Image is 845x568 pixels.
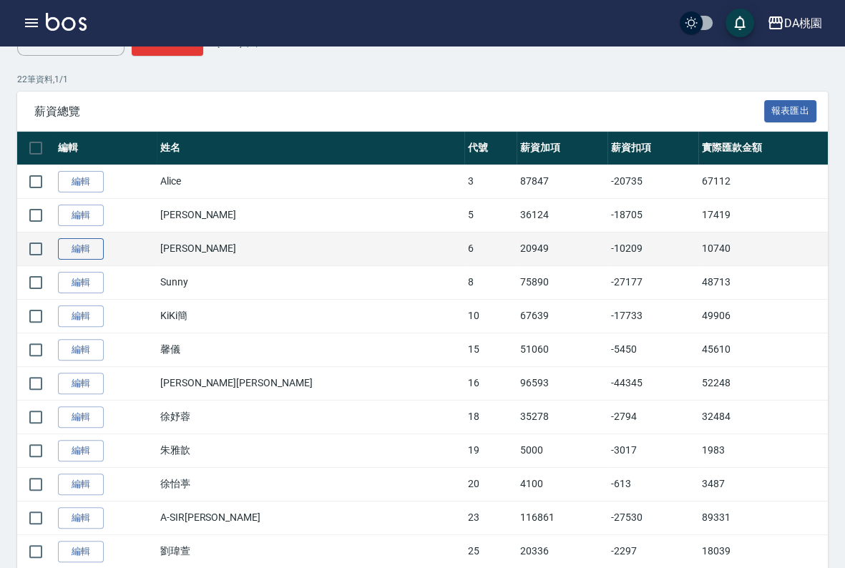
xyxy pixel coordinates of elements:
th: 薪資扣項 [607,132,698,165]
td: 19 [464,434,517,467]
td: 51060 [517,333,607,366]
td: 10740 [698,232,828,265]
td: 4100 [517,467,607,501]
td: 徐怡葶 [157,467,464,501]
div: DA桃園 [784,14,822,32]
td: [PERSON_NAME] [157,198,464,232]
th: 姓名 [157,132,464,165]
td: 18039 [698,534,828,568]
td: 10 [464,299,517,333]
button: save [726,9,754,37]
td: 16 [464,366,517,400]
td: -20735 [607,165,698,198]
td: -17733 [607,299,698,333]
td: 75890 [517,265,607,299]
td: 48713 [698,265,828,299]
td: -2297 [607,534,698,568]
button: DA桃園 [761,9,828,38]
a: 編輯 [58,238,104,260]
td: -10209 [607,232,698,265]
a: 編輯 [58,541,104,563]
th: 薪資加項 [517,132,607,165]
img: Logo [46,13,87,31]
td: Alice [157,165,464,198]
a: 編輯 [58,205,104,227]
td: 20 [464,467,517,501]
td: 15 [464,333,517,366]
td: 8 [464,265,517,299]
td: 32484 [698,400,828,434]
td: 67112 [698,165,828,198]
th: 代號 [464,132,517,165]
td: [PERSON_NAME][PERSON_NAME] [157,366,464,400]
td: 96593 [517,366,607,400]
a: 編輯 [58,171,104,193]
a: 編輯 [58,339,104,361]
td: -5450 [607,333,698,366]
td: 18 [464,400,517,434]
td: 徐妤蓉 [157,400,464,434]
button: 報表匯出 [764,100,817,122]
td: 87847 [517,165,607,198]
td: 1983 [698,434,828,467]
td: A-SIR[PERSON_NAME] [157,501,464,534]
td: 116861 [517,501,607,534]
td: 49906 [698,299,828,333]
td: 45610 [698,333,828,366]
td: 23 [464,501,517,534]
a: 編輯 [58,507,104,529]
td: -18705 [607,198,698,232]
td: 5000 [517,434,607,467]
td: -27530 [607,501,698,534]
th: 編輯 [54,132,157,165]
span: 薪資總覽 [34,104,764,119]
td: 67639 [517,299,607,333]
td: [PERSON_NAME] [157,232,464,265]
td: 6 [464,232,517,265]
a: 編輯 [58,406,104,429]
td: 89331 [698,501,828,534]
p: 22 筆資料, 1 / 1 [17,73,828,86]
td: -3017 [607,434,698,467]
a: 編輯 [58,305,104,328]
td: -27177 [607,265,698,299]
td: -44345 [607,366,698,400]
th: 實際匯款金額 [698,132,828,165]
a: 編輯 [58,373,104,395]
td: 3487 [698,467,828,501]
td: 25 [464,534,517,568]
td: KiKi簡 [157,299,464,333]
a: 編輯 [58,474,104,496]
td: 35278 [517,400,607,434]
td: Sunny [157,265,464,299]
td: 劉瑋萱 [157,534,464,568]
td: 馨儀 [157,333,464,366]
td: 5 [464,198,517,232]
td: 3 [464,165,517,198]
td: 36124 [517,198,607,232]
td: 52248 [698,366,828,400]
a: 編輯 [58,440,104,462]
td: 朱雅歆 [157,434,464,467]
td: 20949 [517,232,607,265]
a: 報表匯出 [764,104,817,117]
a: 編輯 [58,272,104,294]
td: 17419 [698,198,828,232]
td: -2794 [607,400,698,434]
td: -613 [607,467,698,501]
td: 20336 [517,534,607,568]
